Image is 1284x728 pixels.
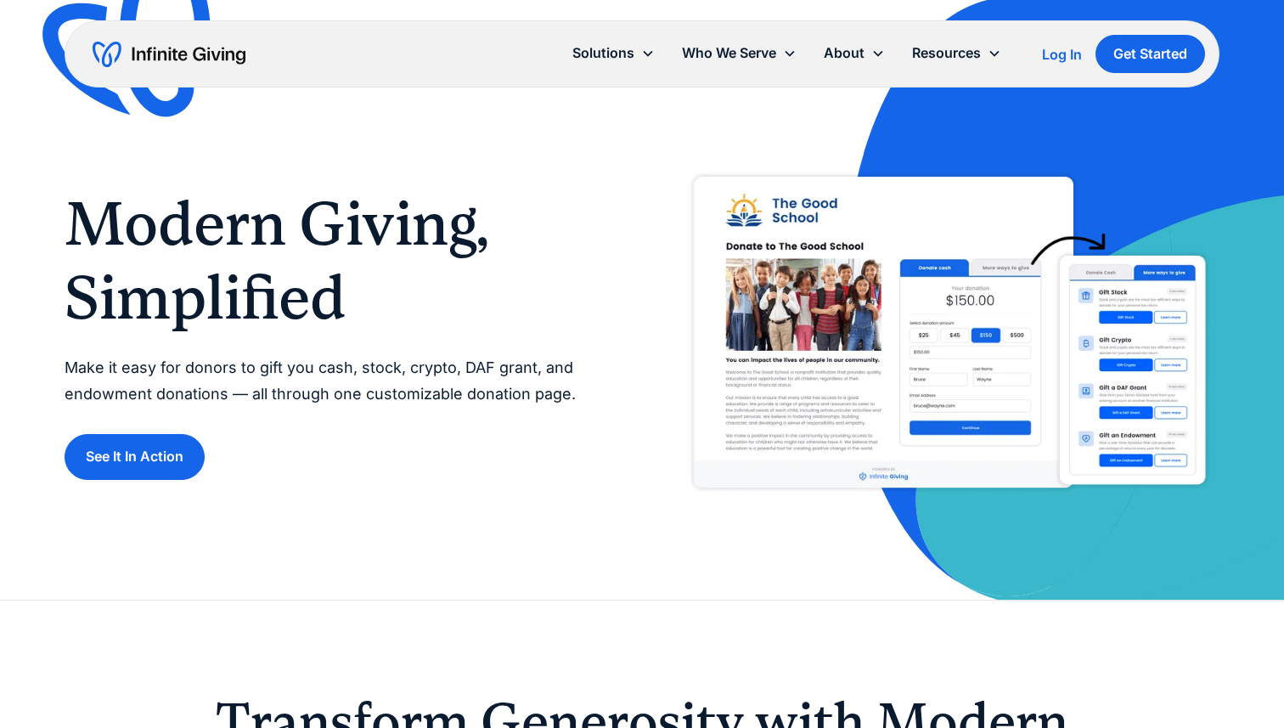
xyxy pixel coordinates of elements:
p: Make it easy for donors to gift you cash, stock, crypto, DAF grant, and endowment donations — all... [65,355,608,407]
div: About [824,42,864,65]
h1: Modern Giving, Simplified [65,188,608,335]
a: Log In [1042,44,1082,65]
a: See It In Action [65,434,205,479]
div: Log In [1042,48,1082,61]
div: Resources [912,42,981,65]
div: Solutions [572,42,634,65]
div: Who We Serve [682,42,776,65]
a: Get Started [1095,35,1205,73]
